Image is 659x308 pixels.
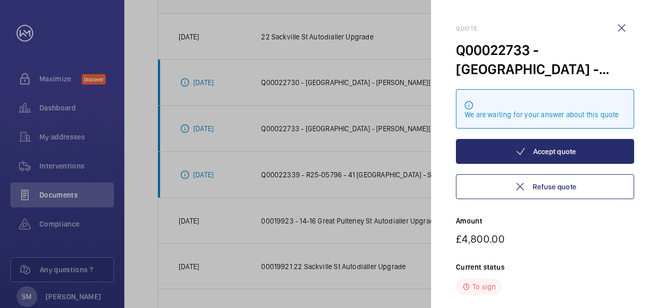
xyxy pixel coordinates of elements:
p: £4,800.00 [456,232,634,245]
div: We are waiting for your answer about this quote [465,109,625,120]
h2: Quote [456,25,634,32]
p: Amount [456,216,634,226]
p: To sign [472,282,496,292]
button: Accept quote [456,139,634,164]
button: Refuse quote [456,174,634,199]
div: Q00022733 - [GEOGRAPHIC_DATA] - [PERSON_NAME][GEOGRAPHIC_DATA], C/O Helix Property Advisors Limited [456,40,634,79]
p: Current status [456,262,634,272]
